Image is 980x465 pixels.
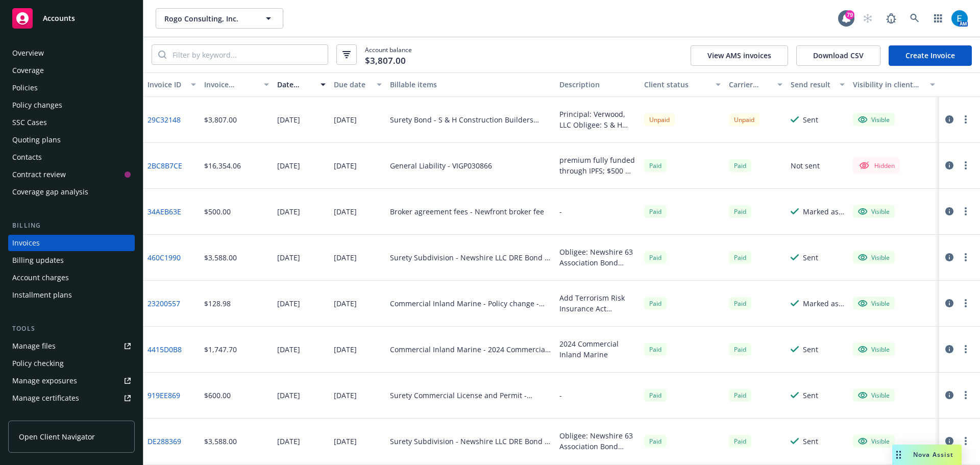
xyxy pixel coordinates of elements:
[803,436,818,447] div: Sent
[8,390,135,406] a: Manage certificates
[729,159,751,172] span: Paid
[200,72,274,97] button: Invoice amount
[8,4,135,33] a: Accounts
[881,8,901,29] a: Report a Bug
[143,72,200,97] button: Invoice ID
[858,345,890,354] div: Visible
[204,79,258,90] div: Invoice amount
[892,445,962,465] button: Nova Assist
[390,436,551,447] div: Surety Subdivision - Newshire LLC DRE Bond - 100395659
[12,114,47,131] div: SSC Cases
[334,114,357,125] div: [DATE]
[12,407,64,424] div: Manage claims
[334,252,357,263] div: [DATE]
[277,252,300,263] div: [DATE]
[204,206,231,217] div: $500.00
[334,160,357,171] div: [DATE]
[951,10,968,27] img: photo
[8,114,135,131] a: SSC Cases
[390,298,551,309] div: Commercial Inland Marine - Policy change - NN1783078
[334,298,357,309] div: [DATE]
[148,298,180,309] a: 23200557
[148,436,181,447] a: DE288369
[277,390,300,401] div: [DATE]
[644,79,709,90] div: Client status
[858,253,890,262] div: Visible
[858,159,895,172] div: Hidden
[204,252,237,263] div: $3,588.00
[390,344,551,355] div: Commercial Inland Marine - 2024 Commercial Inland Marine - NN1783078
[892,445,905,465] div: Drag to move
[277,160,300,171] div: [DATE]
[204,436,237,447] div: $3,588.00
[12,235,40,251] div: Invoices
[12,62,44,79] div: Coverage
[729,435,751,448] div: Paid
[334,344,357,355] div: [DATE]
[644,205,667,218] div: Paid
[12,287,72,303] div: Installment plans
[729,297,751,310] span: Paid
[904,8,925,29] a: Search
[8,62,135,79] a: Coverage
[729,251,751,264] span: Paid
[390,114,551,125] div: Surety Bond - S & H Construction Builders Corp. dba S & D Drywall - Bond to Release [PERSON_NAME]...
[644,297,667,310] span: Paid
[12,373,77,389] div: Manage exposures
[12,80,38,96] div: Policies
[791,160,820,171] div: Not sent
[158,51,166,59] svg: Search
[559,390,562,401] div: -
[330,72,386,97] button: Due date
[644,435,667,448] span: Paid
[803,206,845,217] div: Marked as sent
[277,114,300,125] div: [DATE]
[8,235,135,251] a: Invoices
[273,72,330,97] button: Date issued
[277,344,300,355] div: [DATE]
[644,389,667,402] div: Paid
[8,166,135,183] a: Contract review
[43,14,75,22] span: Accounts
[8,407,135,424] a: Manage claims
[8,221,135,231] div: Billing
[8,355,135,372] a: Policy checking
[644,251,667,264] div: Paid
[559,247,636,268] div: Obligee: Newshire 63 Association Bond Amount: $179,400.00 DRE Assessment Security Bond Principal:...
[644,159,667,172] div: Paid
[691,45,788,66] button: View AMS invoices
[148,160,182,171] a: 2BC8B7CE
[12,97,62,113] div: Policy changes
[12,132,61,148] div: Quoting plans
[729,389,751,402] div: Paid
[277,206,300,217] div: [DATE]
[791,79,834,90] div: Send result
[12,252,64,268] div: Billing updates
[8,184,135,200] a: Coverage gap analysis
[857,8,878,29] a: Start snowing
[156,8,283,29] button: Rogo Consulting, Inc.
[858,390,890,400] div: Visible
[390,252,551,263] div: Surety Subdivision - Newshire LLC DRE Bond - 100395659
[334,206,357,217] div: [DATE]
[803,114,818,125] div: Sent
[386,72,555,97] button: Billable items
[148,252,181,263] a: 460C1990
[845,10,854,19] div: 79
[8,45,135,61] a: Overview
[12,355,64,372] div: Policy checking
[555,72,640,97] button: Description
[644,343,667,356] div: Paid
[19,431,95,442] span: Open Client Navigator
[277,298,300,309] div: [DATE]
[729,343,751,356] div: Paid
[858,436,890,446] div: Visible
[390,206,544,217] div: Broker agreement fees - Newfront broker fee
[12,390,79,406] div: Manage certificates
